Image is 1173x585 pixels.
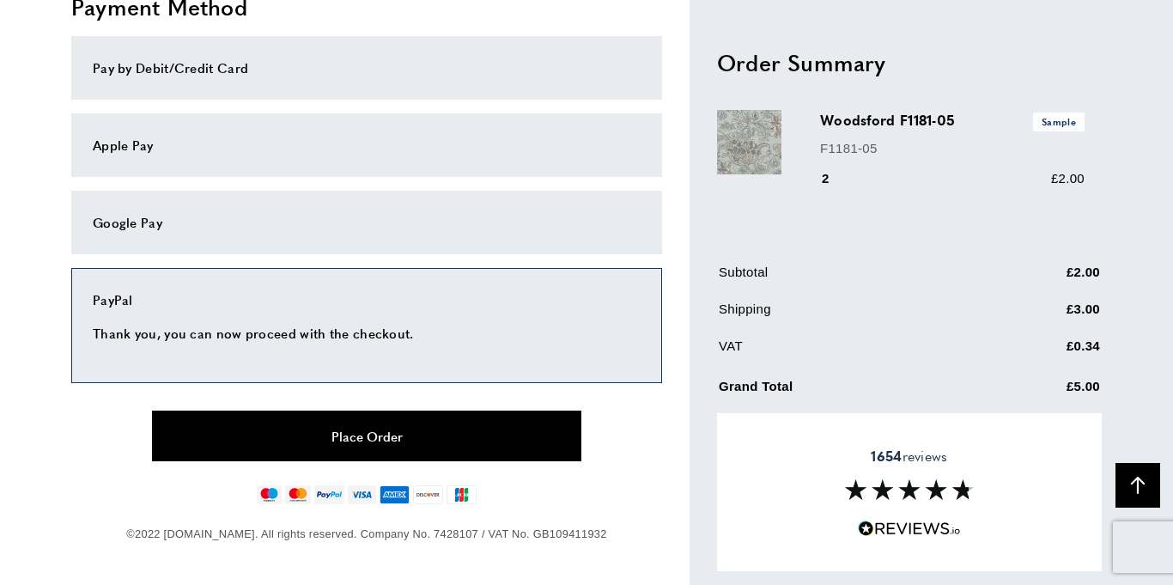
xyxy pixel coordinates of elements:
button: Place Order [152,411,581,461]
img: discover [413,485,443,504]
td: VAT [719,336,980,369]
img: Reviews section [845,479,974,500]
img: maestro [257,485,282,504]
img: Woodsford F1181-05 [717,110,781,174]
h2: Order Summary [717,46,1102,77]
img: paypal [314,485,344,504]
td: £3.00 [982,299,1100,332]
p: F1181-05 [820,137,1085,158]
span: reviews [871,448,947,465]
span: £2.00 [1051,171,1085,186]
img: visa [348,485,376,504]
div: Apple Pay [93,135,641,155]
div: 2 [820,168,854,189]
td: £5.00 [982,373,1100,410]
img: american-express [380,485,410,504]
td: Subtotal [719,262,980,296]
td: £0.34 [982,336,1100,369]
td: Shipping [719,299,980,332]
img: mastercard [285,485,310,504]
span: Sample [1033,113,1085,131]
img: jcb [447,485,477,504]
span: ©2022 [DOMAIN_NAME]. All rights reserved. Company No. 7428107 / VAT No. GB109411932 [126,527,606,540]
div: PayPal [93,289,641,310]
p: Thank you, you can now proceed with the checkout. [93,323,641,344]
img: Reviews.io 5 stars [858,521,961,537]
td: £2.00 [982,262,1100,296]
strong: 1654 [871,446,902,466]
h3: Woodsford F1181-05 [820,110,1085,131]
div: Google Pay [93,212,641,233]
td: Grand Total [719,373,980,410]
div: Pay by Debit/Credit Card [93,58,641,78]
